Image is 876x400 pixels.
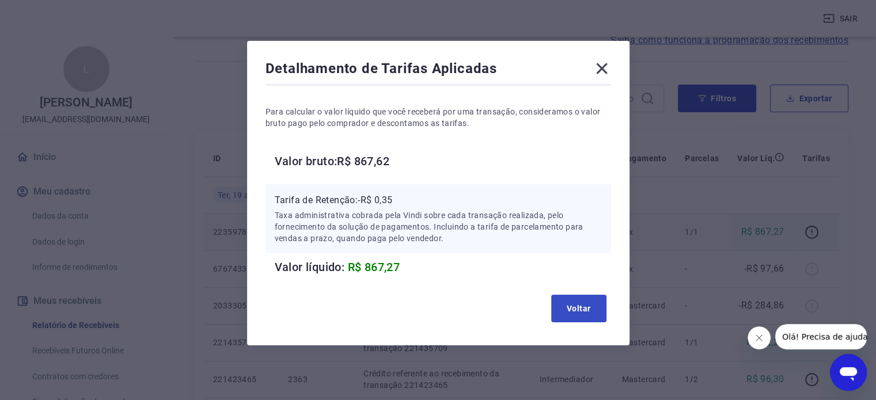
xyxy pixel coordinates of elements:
span: Olá! Precisa de ajuda? [7,8,97,17]
div: Detalhamento de Tarifas Aplicadas [266,59,611,82]
iframe: Mensagem da empresa [775,324,867,349]
iframe: Fechar mensagem [748,326,771,349]
h6: Valor líquido: [275,258,611,276]
span: R$ 867,27 [348,260,400,274]
h6: Valor bruto: R$ 867,62 [275,152,611,170]
p: Para calcular o valor líquido que você receberá por uma transação, consideramos o valor bruto pag... [266,106,611,129]
p: Taxa administrativa cobrada pela Vindi sobre cada transação realizada, pelo fornecimento da soluç... [275,209,602,244]
button: Voltar [551,295,606,322]
iframe: Botão para abrir a janela de mensagens [830,354,867,391]
p: Tarifa de Retenção: -R$ 0,35 [275,193,602,207]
